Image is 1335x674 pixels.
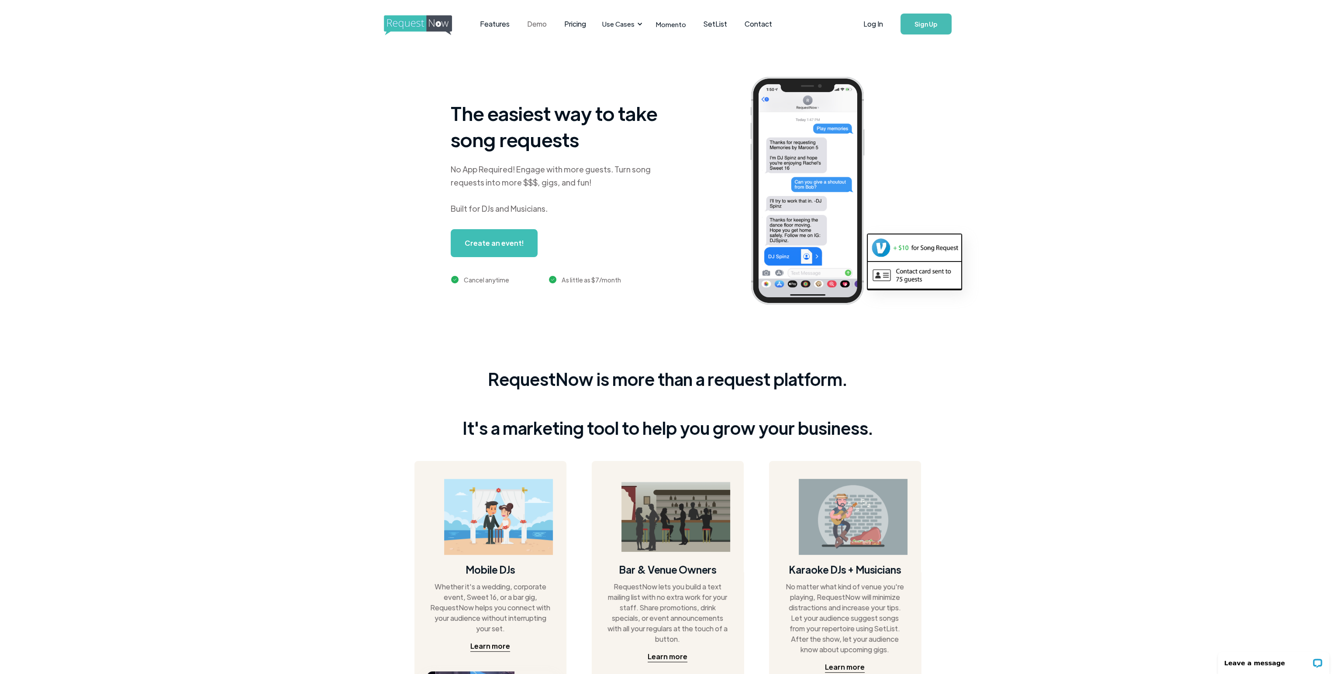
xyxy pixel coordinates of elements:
a: Learn more [470,641,510,652]
a: SetList [695,10,736,38]
div: No App Required! Engage with more guests. Turn song requests into more $$$, gigs, and fun! Built ... [451,163,669,215]
div: No matter what kind of venue you're playing, RequestNow will minimize distractions and increase y... [784,581,905,655]
img: contact card example [868,262,961,288]
img: bar image [621,482,730,552]
a: Demo [518,10,555,38]
a: Features [471,10,518,38]
img: green checkmark [451,276,459,283]
h1: The easiest way to take song requests [451,100,669,152]
h4: Karaoke DJs + Musicians [789,562,901,576]
a: Log In [855,9,892,39]
a: Momento [647,11,695,37]
h4: Bar & Venue Owners [619,562,716,576]
div: RequestNow is more than a request platform. It's a marketing tool to help you grow your business. [462,367,873,440]
div: As little as $7/month [562,275,621,285]
a: Learn more [648,651,687,662]
img: wedding on a beach [444,479,553,555]
a: Contact [736,10,781,38]
img: green checkmark [549,276,556,283]
h4: Mobile DJs [466,562,515,576]
a: home [384,15,449,33]
img: iphone screenshot [740,71,888,314]
a: Pricing [555,10,595,38]
iframe: LiveChat chat widget [1212,646,1335,674]
a: Create an event! [451,229,538,257]
div: Cancel anytime [464,275,509,285]
div: Use Cases [602,19,635,29]
div: Use Cases [597,10,645,38]
a: Learn more [825,662,865,673]
img: venmo screenshot [868,234,961,261]
div: Whether it's a wedding, corporate event, Sweet 16, or a bar gig, RequestNow helps you connect wit... [429,581,551,634]
img: guitarist [799,479,907,555]
img: requestnow logo [384,15,468,35]
a: Sign Up [900,14,952,34]
div: RequestNow lets you build a text mailing list with no extra work for your staff. Share promotions... [607,581,728,644]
